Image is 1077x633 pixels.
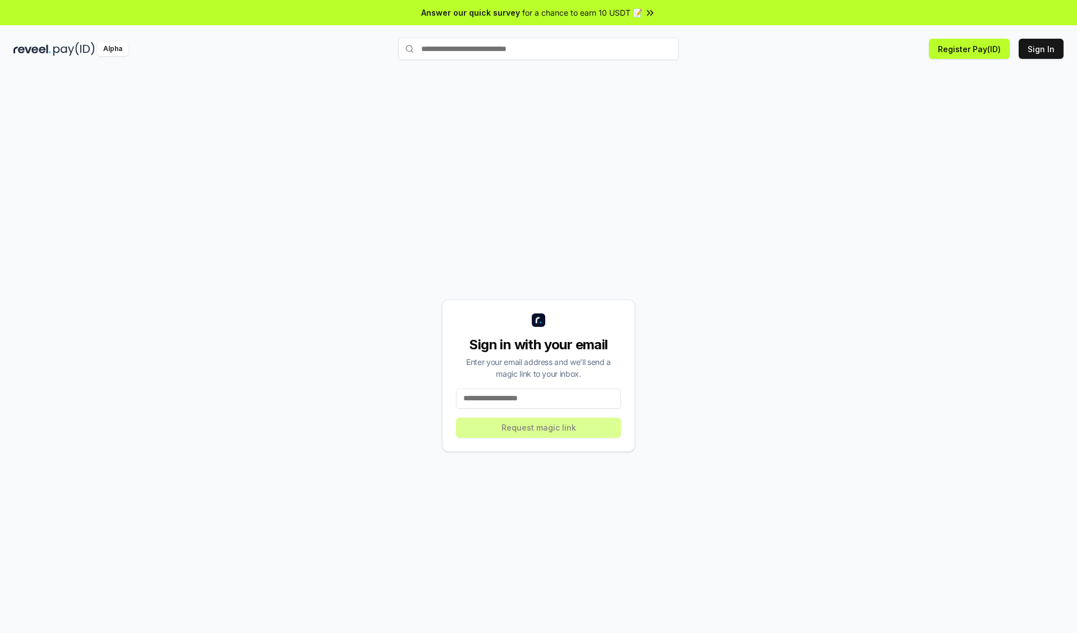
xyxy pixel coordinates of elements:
div: Enter your email address and we’ll send a magic link to your inbox. [456,356,621,380]
button: Sign In [1019,39,1064,59]
img: pay_id [53,42,95,56]
img: logo_small [532,313,545,327]
span: for a chance to earn 10 USDT 📝 [522,7,642,19]
img: reveel_dark [13,42,51,56]
span: Answer our quick survey [421,7,520,19]
div: Sign in with your email [456,336,621,354]
div: Alpha [97,42,128,56]
button: Register Pay(ID) [929,39,1010,59]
